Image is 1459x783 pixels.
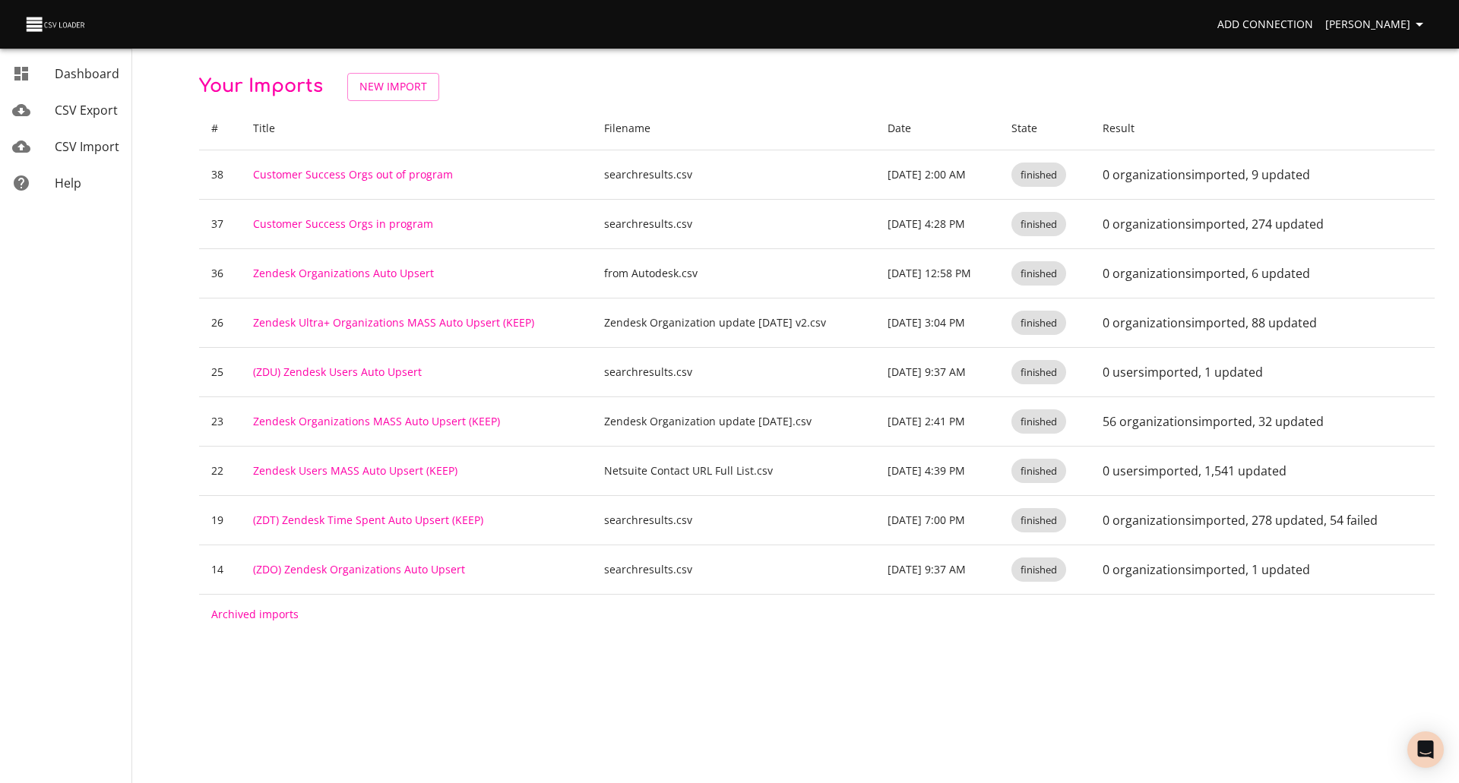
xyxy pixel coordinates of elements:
[253,365,422,379] a: (ZDU) Zendesk Users Auto Upsert
[1011,267,1066,281] span: finished
[875,298,999,347] td: [DATE] 3:04 PM
[199,248,241,298] td: 36
[592,199,875,248] td: searchresults.csv
[1103,462,1423,480] p: 0 users imported , 1,541 updated
[1011,513,1066,528] span: finished
[253,562,465,576] a: (ZDO) Zendesk Organizations Auto Upsert
[1103,314,1423,332] p: 0 organizations imported , 88 updated
[875,150,999,199] td: [DATE] 2:00 AM
[199,396,241,446] td: 23
[1407,731,1444,768] div: Open Intercom Messenger
[1319,11,1435,39] button: [PERSON_NAME]
[211,607,299,621] a: Archived imports
[592,347,875,396] td: searchresults.csv
[592,107,875,150] th: Filename
[241,107,592,150] th: Title
[1103,412,1423,431] p: 56 organizations imported , 32 updated
[592,298,875,347] td: Zendesk Organization update [DATE] v2.csv
[875,107,999,150] th: Date
[253,513,483,527] a: (ZDT) Zendesk Time Spent Auto Upsert (KEEP)
[347,73,439,101] a: New Import
[253,216,433,231] a: Customer Success Orgs in program
[1103,215,1423,233] p: 0 organizations imported , 274 updated
[199,495,241,545] td: 19
[999,107,1090,150] th: State
[1103,363,1423,381] p: 0 users imported , 1 updated
[875,446,999,495] td: [DATE] 4:39 PM
[199,298,241,347] td: 26
[253,315,534,330] a: Zendesk Ultra+ Organizations MASS Auto Upsert (KEEP)
[55,138,119,155] span: CSV Import
[1103,511,1423,529] p: 0 organizations imported , 278 updated , 54 failed
[875,248,999,298] td: [DATE] 12:58 PM
[1217,15,1313,34] span: Add Connection
[199,150,241,199] td: 38
[1103,166,1423,184] p: 0 organizations imported , 9 updated
[1011,217,1066,232] span: finished
[1103,560,1423,579] p: 0 organizations imported , 1 updated
[592,446,875,495] td: Netsuite Contact URL Full List.csv
[24,14,88,35] img: CSV Loader
[592,150,875,199] td: searchresults.csv
[253,414,500,428] a: Zendesk Organizations MASS Auto Upsert (KEEP)
[1325,15,1429,34] span: [PERSON_NAME]
[1011,415,1066,429] span: finished
[253,167,453,182] a: Customer Success Orgs out of program
[199,545,241,594] td: 14
[592,495,875,545] td: searchresults.csv
[1103,264,1423,283] p: 0 organizations imported , 6 updated
[1011,464,1066,478] span: finished
[359,77,427,96] span: New Import
[1011,316,1066,330] span: finished
[199,76,323,96] span: Your Imports
[1011,563,1066,577] span: finished
[1211,11,1319,39] a: Add Connection
[55,175,81,191] span: Help
[199,446,241,495] td: 22
[1090,107,1435,150] th: Result
[253,463,457,478] a: Zendesk Users MASS Auto Upsert (KEEP)
[592,396,875,446] td: Zendesk Organization update [DATE].csv
[875,495,999,545] td: [DATE] 7:00 PM
[875,396,999,446] td: [DATE] 2:41 PM
[55,65,119,82] span: Dashboard
[199,107,241,150] th: #
[875,347,999,396] td: [DATE] 9:37 AM
[592,248,875,298] td: from Autodesk.csv
[875,545,999,594] td: [DATE] 9:37 AM
[199,347,241,396] td: 25
[1011,168,1066,182] span: finished
[1011,365,1066,380] span: finished
[592,545,875,594] td: searchresults.csv
[55,102,118,118] span: CSV Export
[199,199,241,248] td: 37
[253,266,434,280] a: Zendesk Organizations Auto Upsert
[875,199,999,248] td: [DATE] 4:28 PM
